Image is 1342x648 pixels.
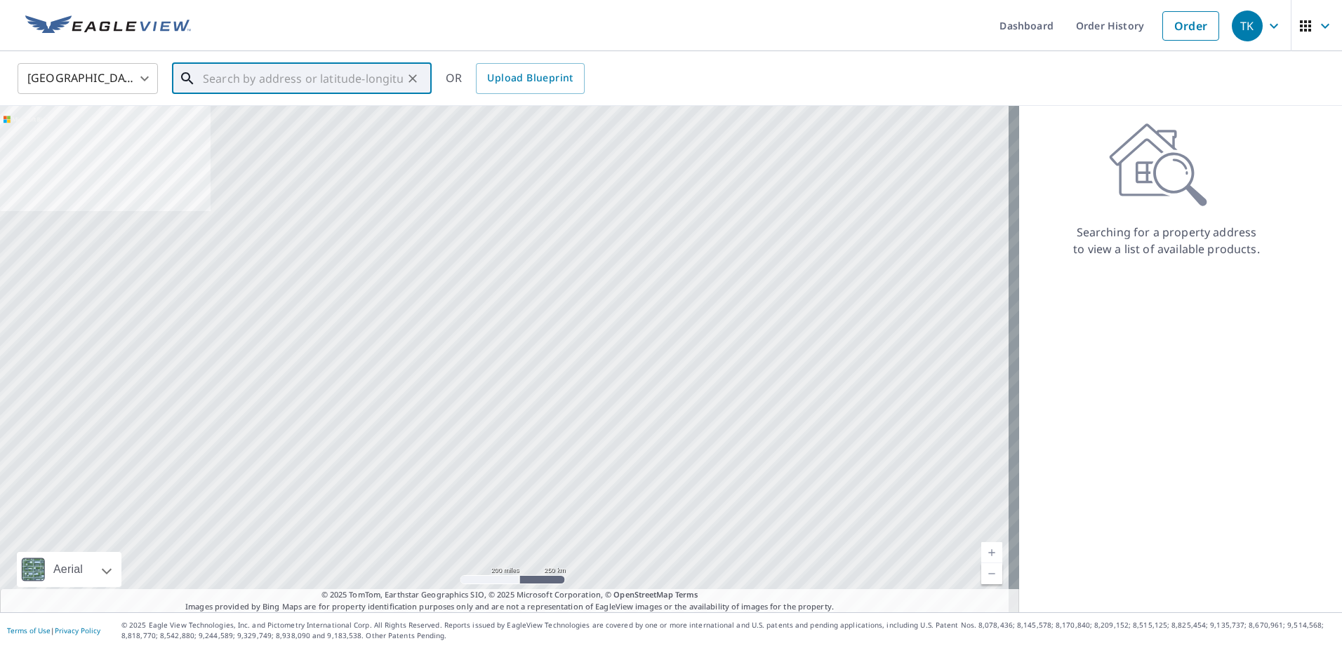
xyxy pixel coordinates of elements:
[1232,11,1263,41] div: TK
[55,626,100,635] a: Privacy Policy
[7,626,51,635] a: Terms of Use
[981,563,1002,584] a: Current Level 5, Zoom Out
[7,626,100,635] p: |
[1162,11,1219,41] a: Order
[321,589,698,601] span: © 2025 TomTom, Earthstar Geographics SIO, © 2025 Microsoft Corporation, ©
[613,589,672,600] a: OpenStreetMap
[49,552,87,587] div: Aerial
[476,63,584,94] a: Upload Blueprint
[203,59,403,98] input: Search by address or latitude-longitude
[403,69,423,88] button: Clear
[981,542,1002,563] a: Current Level 5, Zoom In
[675,589,698,600] a: Terms
[1072,224,1261,257] p: Searching for a property address to view a list of available products.
[446,63,585,94] div: OR
[487,69,573,87] span: Upload Blueprint
[17,552,121,587] div: Aerial
[25,15,191,36] img: EV Logo
[121,620,1335,641] p: © 2025 Eagle View Technologies, Inc. and Pictometry International Corp. All Rights Reserved. Repo...
[18,59,158,98] div: [GEOGRAPHIC_DATA]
